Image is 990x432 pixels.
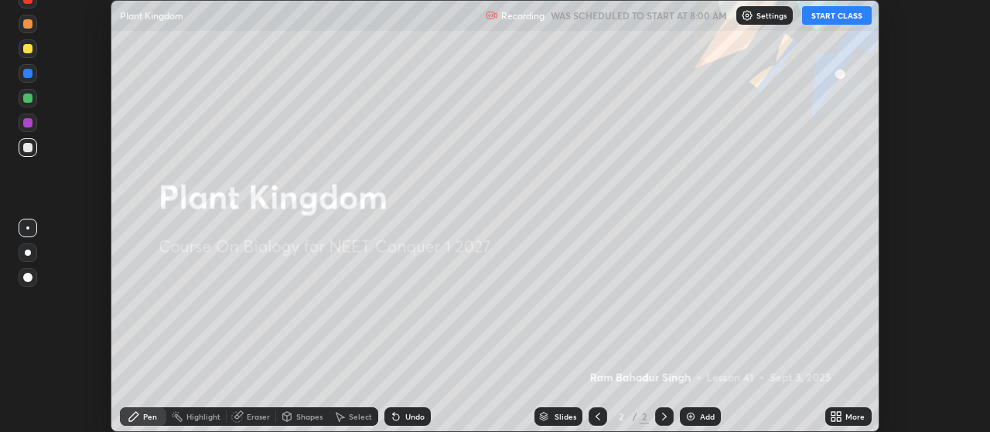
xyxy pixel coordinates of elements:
[555,413,576,420] div: Slides
[349,413,372,420] div: Select
[143,413,157,420] div: Pen
[756,12,787,19] p: Settings
[247,413,270,420] div: Eraser
[802,6,872,25] button: START CLASS
[700,413,715,420] div: Add
[486,9,498,22] img: recording.375f2c34.svg
[613,412,629,421] div: 2
[640,410,649,423] div: 2
[845,413,865,420] div: More
[120,9,183,22] p: Plant Kingdom
[296,413,323,420] div: Shapes
[632,412,637,421] div: /
[405,413,425,420] div: Undo
[551,9,727,22] h5: WAS SCHEDULED TO START AT 8:00 AM
[741,9,753,22] img: class-settings-icons
[684,410,697,423] img: add-slide-button
[501,10,544,22] p: Recording
[186,413,220,420] div: Highlight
